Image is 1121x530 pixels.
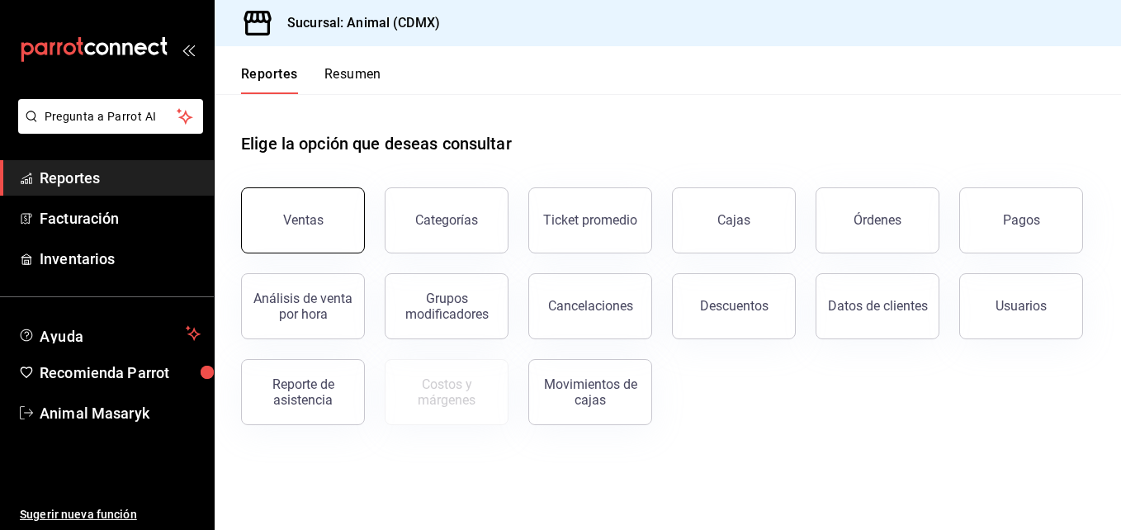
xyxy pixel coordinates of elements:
[415,212,478,228] div: Categorías
[672,187,796,253] a: Cajas
[816,187,939,253] button: Órdenes
[45,108,177,125] span: Pregunta a Parrot AI
[40,362,201,384] span: Recomienda Parrot
[40,402,201,424] span: Animal Masaryk
[252,376,354,408] div: Reporte de asistencia
[385,359,508,425] button: Contrata inventarios para ver este reporte
[40,207,201,230] span: Facturación
[241,66,298,94] button: Reportes
[20,506,201,523] span: Sugerir nueva función
[996,298,1047,314] div: Usuarios
[252,291,354,322] div: Análisis de venta por hora
[543,212,637,228] div: Ticket promedio
[241,273,365,339] button: Análisis de venta por hora
[672,273,796,339] button: Descuentos
[12,120,203,137] a: Pregunta a Parrot AI
[40,167,201,189] span: Reportes
[528,187,652,253] button: Ticket promedio
[959,273,1083,339] button: Usuarios
[182,43,195,56] button: open_drawer_menu
[395,376,498,408] div: Costos y márgenes
[548,298,633,314] div: Cancelaciones
[828,298,928,314] div: Datos de clientes
[40,324,179,343] span: Ayuda
[395,291,498,322] div: Grupos modificadores
[324,66,381,94] button: Resumen
[241,66,381,94] div: navigation tabs
[18,99,203,134] button: Pregunta a Parrot AI
[283,212,324,228] div: Ventas
[816,273,939,339] button: Datos de clientes
[385,187,508,253] button: Categorías
[241,359,365,425] button: Reporte de asistencia
[528,359,652,425] button: Movimientos de cajas
[854,212,901,228] div: Órdenes
[700,298,769,314] div: Descuentos
[241,131,512,156] h1: Elige la opción que deseas consultar
[717,211,751,230] div: Cajas
[539,376,641,408] div: Movimientos de cajas
[385,273,508,339] button: Grupos modificadores
[241,187,365,253] button: Ventas
[528,273,652,339] button: Cancelaciones
[1003,212,1040,228] div: Pagos
[40,248,201,270] span: Inventarios
[959,187,1083,253] button: Pagos
[274,13,440,33] h3: Sucursal: Animal (CDMX)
